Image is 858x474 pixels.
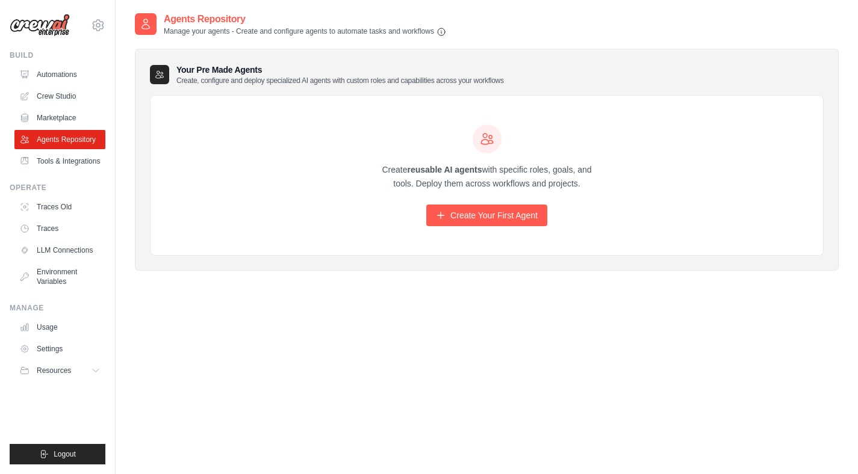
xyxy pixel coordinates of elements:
div: Build [10,51,105,60]
p: Create with specific roles, goals, and tools. Deploy them across workflows and projects. [371,163,603,191]
a: Tools & Integrations [14,152,105,171]
a: Traces Old [14,197,105,217]
button: Resources [14,361,105,380]
a: Agents Repository [14,130,105,149]
a: Environment Variables [14,262,105,291]
a: Traces [14,219,105,238]
a: Create Your First Agent [426,205,547,226]
div: Operate [10,183,105,192]
a: LLM Connections [14,241,105,260]
strong: reusable AI agents [407,165,482,174]
a: Automations [14,65,105,84]
span: Resources [37,366,71,375]
span: Logout [54,449,76,459]
p: Manage your agents - Create and configure agents to automate tasks and workflows [164,26,446,37]
button: Logout [10,444,105,464]
p: Create, configure and deploy specialized AI agents with custom roles and capabilities across your... [176,76,504,85]
img: Logo [10,14,70,37]
a: Crew Studio [14,87,105,106]
a: Usage [14,318,105,337]
h3: Your Pre Made Agents [176,64,504,85]
h2: Agents Repository [164,12,446,26]
a: Settings [14,339,105,359]
a: Marketplace [14,108,105,128]
div: Manage [10,303,105,313]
